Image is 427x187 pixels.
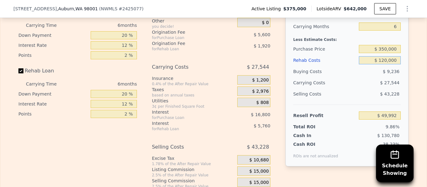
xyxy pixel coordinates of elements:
[283,6,306,12] span: $375,000
[252,77,269,83] span: $ 1,200
[293,32,401,43] div: Less Estimate Costs:
[380,91,399,96] span: $ 43,228
[119,6,142,11] span: # 2425077
[249,169,269,174] span: $ 15,000
[262,20,269,26] span: $ 0
[254,123,270,128] span: $ 5,760
[152,155,235,161] div: Excise Tax
[293,110,356,121] div: Resell Profit
[26,20,67,30] div: Carrying Time
[152,62,222,73] div: Carrying Costs
[377,133,399,138] span: $ 130,780
[69,20,137,30] div: 6 months
[386,124,399,129] span: 9.86%
[152,18,235,24] div: Other
[251,6,283,12] span: Active Listing
[293,43,356,55] div: Purchase Price
[152,120,222,126] div: Interest
[247,141,269,153] span: $ 43,228
[249,157,269,163] span: $ 10,680
[152,161,235,166] div: 1.78% of the After Repair Value
[317,6,344,12] span: Lotside ARV
[152,35,222,40] div: for Purchase Loan
[18,40,88,50] div: Interest Rate
[18,109,88,119] div: Points
[152,141,222,153] div: Selling Costs
[152,86,235,93] div: Taxes
[152,24,235,29] div: you decide!
[380,80,399,85] span: $ 27,544
[74,6,98,11] span: , WA 98001
[26,79,67,89] div: Carrying Time
[256,100,269,106] span: $ 808
[251,112,270,117] span: $ 16,800
[254,32,270,37] span: $ 5,600
[344,6,367,11] span: $642,000
[152,126,222,131] div: for Rehab Loan
[152,47,222,52] div: for Rehab Loan
[293,21,356,32] div: Carrying Months
[18,68,23,73] input: Rehab Loan
[401,2,414,15] button: Show Options
[18,30,88,40] div: Down Payment
[374,3,396,14] button: SAVE
[152,166,235,173] div: Listing Commission
[101,6,117,11] span: NWMLS
[152,81,235,86] div: 0.4% of the After Repair Value
[252,89,269,94] span: $ 2,976
[13,6,57,12] span: [STREET_ADDRESS]
[152,93,235,98] div: based on annual taxes
[152,115,222,120] div: for Purchase Loan
[57,6,98,12] span: , Auburn
[152,109,222,115] div: Interest
[293,141,338,147] div: Cash ROI
[293,55,356,66] div: Rehab Costs
[99,6,143,12] div: ( )
[18,89,88,99] div: Down Payment
[293,132,332,139] div: Cash In
[383,142,399,147] span: 38.23%
[247,62,269,73] span: $ 27,544
[152,40,222,47] div: Origination Fee
[293,66,356,77] div: Buying Costs
[376,145,414,182] button: ScheduleShowing
[293,124,332,130] div: Total ROI
[152,104,235,109] div: 3¢ per Finished Square Foot
[293,147,338,159] div: ROIs are not annualized
[152,98,235,104] div: Utilities
[383,69,399,74] span: $ 9,236
[254,43,270,48] span: $ 1,920
[152,29,222,35] div: Origination Fee
[152,178,235,184] div: Selling Commission
[152,173,235,178] div: 2.5% of the After Repair Value
[69,79,137,89] div: 6 months
[18,50,88,60] div: Points
[293,88,356,100] div: Selling Costs
[249,180,269,185] span: $ 15,000
[18,65,88,76] label: Rehab Loan
[152,75,235,81] div: Insurance
[18,99,88,109] div: Interest Rate
[293,77,332,88] div: Carrying Costs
